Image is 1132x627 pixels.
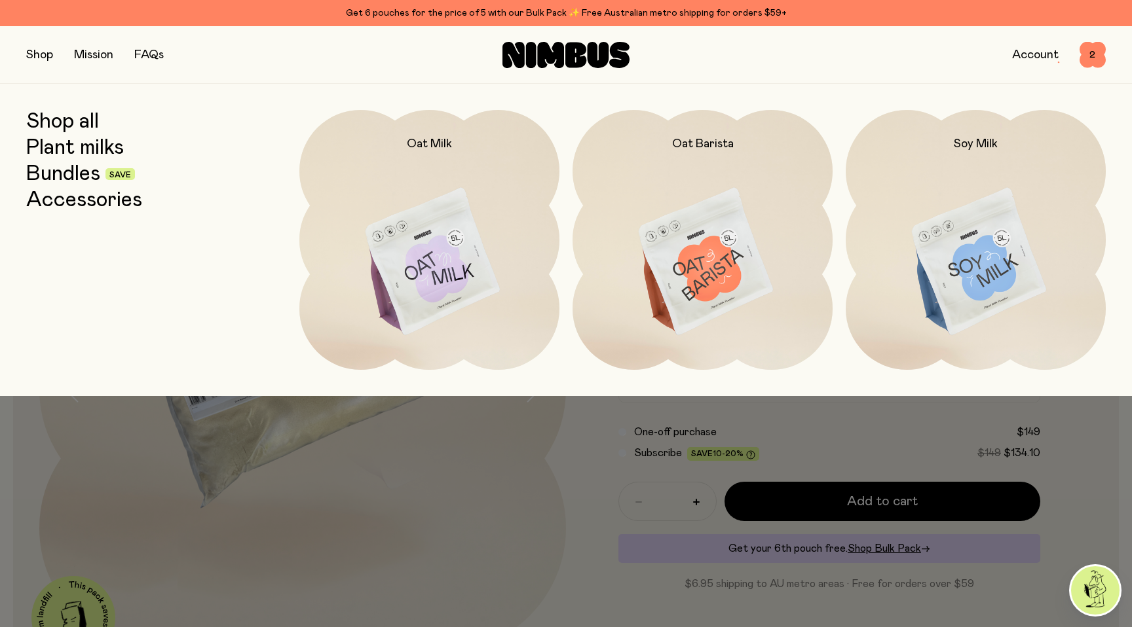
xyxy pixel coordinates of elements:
[109,171,131,179] span: Save
[26,110,99,134] a: Shop all
[573,110,833,370] a: Oat Barista
[1080,42,1106,68] button: 2
[74,49,113,61] a: Mission
[26,188,142,212] a: Accessories
[299,110,559,370] a: Oat Milk
[26,136,124,160] a: Plant milks
[407,136,452,152] h2: Oat Milk
[846,110,1106,370] a: Soy Milk
[134,49,164,61] a: FAQs
[1071,566,1120,615] img: agent
[954,136,998,152] h2: Soy Milk
[672,136,734,152] h2: Oat Barista
[26,162,100,186] a: Bundles
[1012,49,1059,61] a: Account
[26,5,1106,21] div: Get 6 pouches for the price of 5 with our Bulk Pack ✨ Free Australian metro shipping for orders $59+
